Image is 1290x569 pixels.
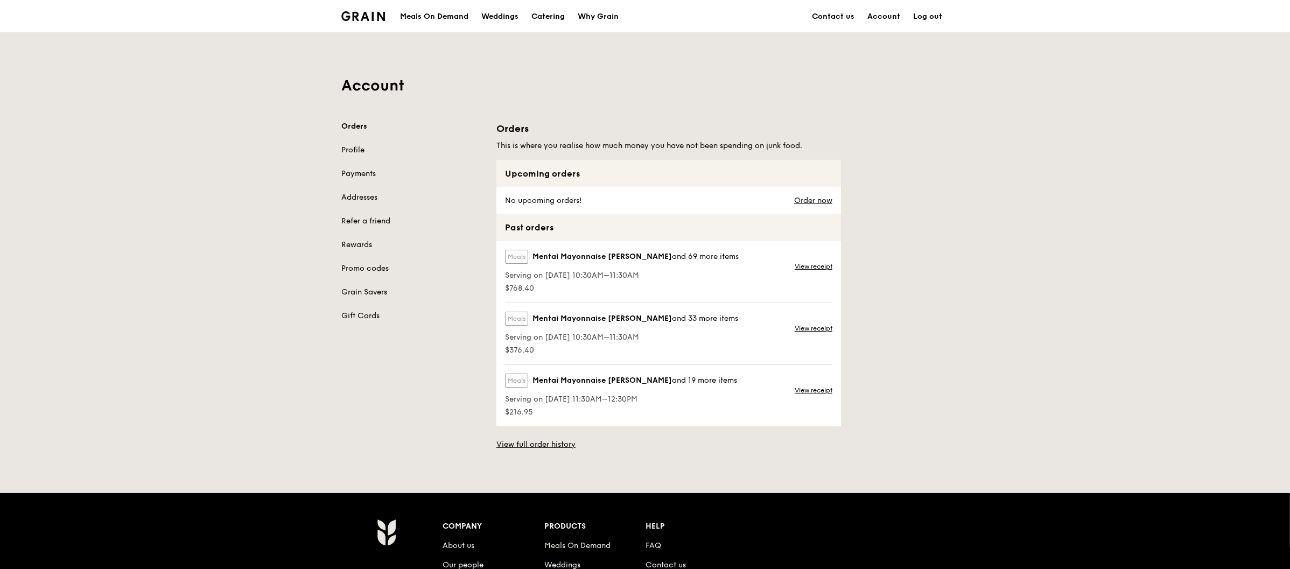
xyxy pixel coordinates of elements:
[578,1,619,33] div: Why Grain
[496,439,576,450] a: View full order history
[341,76,949,95] h1: Account
[505,250,528,264] label: Meals
[795,262,832,271] a: View receipt
[341,263,483,274] a: Promo codes
[794,196,832,205] a: Order now
[341,240,483,250] a: Rewards
[341,11,385,21] img: Grain
[496,121,841,136] h1: Orders
[505,270,739,281] span: Serving on [DATE] 10:30AM–11:30AM
[544,541,611,550] a: Meals On Demand
[496,141,841,151] h5: This is where you realise how much money you have not been spending on junk food.
[505,394,737,405] span: Serving on [DATE] 11:30AM–12:30PM
[672,376,737,385] span: and 19 more items
[532,313,672,324] span: Mentai Mayonnaise [PERSON_NAME]
[341,287,483,298] a: Grain Savers
[646,541,662,550] a: FAQ
[400,1,468,33] div: Meals On Demand
[377,519,396,546] img: Grain
[443,541,474,550] a: About us
[341,145,483,156] a: Profile
[505,312,528,326] label: Meals
[861,1,907,33] a: Account
[531,1,565,33] div: Catering
[795,386,832,395] a: View receipt
[672,314,738,323] span: and 33 more items
[505,374,528,388] label: Meals
[795,324,832,333] a: View receipt
[805,1,861,33] a: Contact us
[532,251,672,262] span: Mentai Mayonnaise [PERSON_NAME]
[341,168,483,179] a: Payments
[544,519,646,534] div: Products
[505,283,739,294] span: $768.40
[646,519,748,534] div: Help
[341,216,483,227] a: Refer a friend
[481,1,518,33] div: Weddings
[496,187,588,214] div: No upcoming orders!
[505,407,737,418] span: $216.95
[532,375,672,386] span: Mentai Mayonnaise [PERSON_NAME]
[505,345,738,356] span: $376.40
[341,121,483,132] a: Orders
[341,311,483,321] a: Gift Cards
[525,1,571,33] a: Catering
[341,192,483,203] a: Addresses
[505,332,738,343] span: Serving on [DATE] 10:30AM–11:30AM
[496,214,841,241] div: Past orders
[672,252,739,261] span: and 69 more items
[496,160,841,187] div: Upcoming orders
[443,519,544,534] div: Company
[475,1,525,33] a: Weddings
[907,1,949,33] a: Log out
[571,1,625,33] a: Why Grain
